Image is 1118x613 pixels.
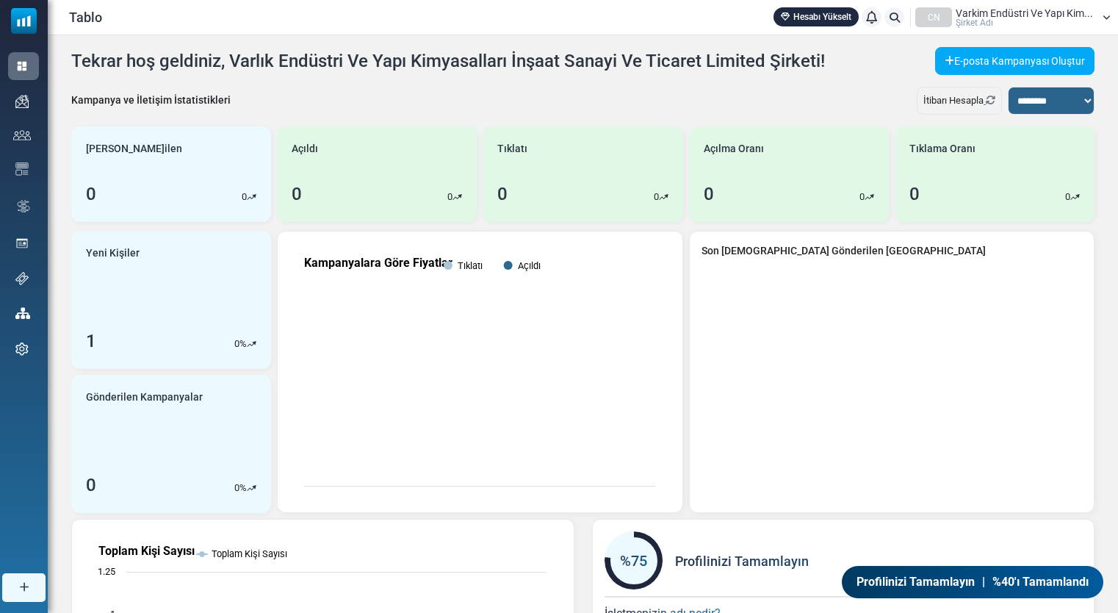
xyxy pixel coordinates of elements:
span: Yeni Kişiler [86,245,140,261]
span: Şirket Adı [956,18,993,27]
span: %40'ı Tamamlandı [992,573,1089,591]
div: 0 [497,181,508,207]
span: Tablo [69,7,102,27]
img: workflow.svg [15,198,32,215]
font: Hesabı Yükselt [793,11,851,23]
p: 0 [859,190,865,204]
a: İstatistikleri Yenile [984,95,995,106]
font: İtibarı Hesapla [923,95,984,106]
p: 0 [242,190,247,204]
span: Gönderilen Kampanyalar [86,390,203,405]
p: 0 [447,190,452,204]
div: Kampanya ve İletişim İstatistikleri [71,93,231,108]
div: CN [915,7,952,27]
img: landing_pages.svg [15,237,29,250]
img: mailsoftly_icon_blue_white.svg [11,8,37,34]
div: 0 [292,181,302,207]
a: CN Varkim Endüstri Ve Yapı Kim... Şirket Adı [915,7,1111,27]
a: Profilinizi Tamamlayın | %40'ı Tamamlandı [842,566,1103,598]
p: 0 [654,190,659,204]
div: %75 [605,550,663,572]
p: 0 [234,481,239,495]
font: E-posta Kampanyası Oluştur [954,55,1085,67]
div: 0 [86,181,96,207]
span: | [982,573,985,591]
text: Kampanyalara Göre Fiyatlar [304,256,452,270]
text: Toplam Kişi Sayısı [98,544,195,558]
span: Tıklama Oranı [909,141,975,157]
img: support-icon.svg [15,272,29,285]
text: Toplam Kişi Sayısı [212,548,287,559]
img: email-templates-icon.svg [15,162,29,176]
span: Açıldı [292,141,318,157]
img: dashboard-icon-active.svg [15,60,29,73]
div: 0 [909,181,920,207]
img: campaigns-icon.png [15,95,29,108]
text: Açıldı [518,260,541,271]
p: 0 [234,337,239,351]
a: Yeni Kişiler 1 0% [71,231,271,369]
a: Hesabı Yükselt [773,7,859,26]
span: Tıklatı [497,141,527,157]
a: Son [DEMOGRAPHIC_DATA] Gönderilen [GEOGRAPHIC_DATA] [702,243,1082,259]
span: Açılma Oranı [704,141,764,157]
div: 0 [704,181,714,207]
div: % [234,481,256,495]
img: settings-icon.svg [15,343,29,356]
span: Varkim Endüstri Ve Yapı Kim... [956,8,1093,18]
div: 1 [86,328,96,354]
h4: Tekrar hoş geldiniz, Varlık Endüstri Ve Yapı Kimyasalları İnşaat Sanayi Ve Ticaret Limited Şirketi! [71,51,825,72]
img: contacts-icon.svg [13,130,31,140]
div: % [234,337,256,351]
span: Profilinizi Tamamlayın [856,573,975,591]
text: 1.25 [98,566,115,577]
svg: Kampanyalara Göre Fiyatlar [289,243,670,501]
div: 0 [86,472,96,498]
div: Profilinizi Tamamlayın [605,531,1083,590]
span: [PERSON_NAME]ilen [86,141,182,157]
text: Tıklatı [458,260,483,271]
p: 0 [1065,190,1070,204]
